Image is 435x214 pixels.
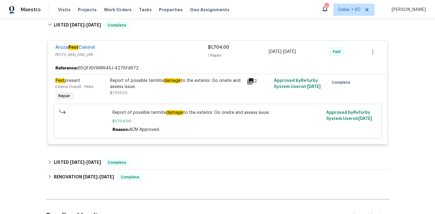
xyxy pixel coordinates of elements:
[83,175,114,179] span: -
[54,22,101,29] h6: LISTED
[112,118,323,124] span: $1,704.00
[324,4,329,10] div: 614
[70,160,85,164] span: [DATE]
[104,7,132,13] span: Work Orders
[99,175,114,179] span: [DATE]
[118,174,142,180] span: Complete
[358,117,372,121] span: [DATE]
[269,50,281,54] span: [DATE]
[68,45,78,50] em: Pest
[105,22,129,28] span: Complete
[55,78,80,83] span: present
[283,50,296,54] span: [DATE]
[83,175,98,179] span: [DATE]
[110,78,243,90] div: Report of possible termite to the exterior. Go onsite and assess issue.
[129,128,160,132] span: ACM Approved.
[46,170,389,184] div: RENOVATION [DATE]-[DATE]Complete
[46,155,389,170] div: LISTED [DATE]-[DATE]Complete
[190,7,230,13] span: Geo Assignments
[208,52,269,58] div: 1 Repair
[55,78,65,83] em: Pest
[159,7,183,13] span: Properties
[58,7,71,13] span: Visits
[55,85,93,89] span: Exterior Overall - Pests
[105,160,129,166] span: Complete
[70,23,85,27] span: [DATE]
[274,79,321,89] span: Approved by Refurby System User on
[166,110,183,115] em: damage
[338,7,361,13] span: Dallas + 60
[307,85,321,89] span: [DATE]
[139,8,152,12] span: Tasks
[164,78,181,83] em: damage
[112,128,129,132] span: Reason:
[333,49,343,55] span: Paid
[46,16,389,35] div: LISTED [DATE]-[DATE]Complete
[86,160,101,164] span: [DATE]
[247,78,271,85] div: 2
[332,79,353,86] span: Complete
[48,63,387,74] div: 65QFJ6VWAW45J-4276fd972
[70,23,101,27] span: -
[55,65,78,71] b: Reference:
[78,7,97,13] span: Projects
[110,91,128,95] span: $1,704.00
[54,174,114,181] h6: RENOVATION
[55,45,95,50] a: AruzaPestControl
[112,110,323,116] span: Report of possible termite to the exterior. Go onsite and assess issue.
[56,93,73,99] span: Repair
[54,159,101,166] h6: LISTED
[21,7,41,13] span: Maestro
[389,7,426,13] span: [PERSON_NAME]
[70,160,101,164] span: -
[326,111,372,121] span: Approved by Refurby System User on
[208,45,229,50] span: $1,704.00
[55,52,208,58] span: PESTS, BRN_AND_LRR
[269,49,296,55] span: -
[86,23,101,27] span: [DATE]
